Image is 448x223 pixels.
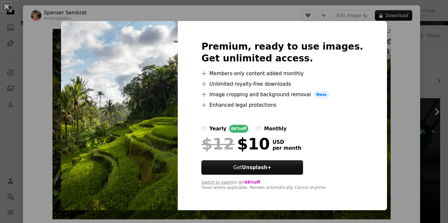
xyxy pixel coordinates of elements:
div: monthly [264,125,287,133]
span: 66% off [245,180,260,185]
input: monthly [256,126,261,131]
button: Switch to yearly [201,180,233,185]
h2: Premium, ready to use images. Get unlimited access. [201,41,363,64]
strong: Unsplash+ [242,165,272,170]
input: yearly66%off [201,126,207,131]
span: $12 [201,135,234,152]
div: $10 [201,135,270,152]
li: Image cropping and background removal [201,91,363,99]
li: Unlimited royalty-free downloads [201,80,363,88]
span: per month [273,145,301,151]
div: to get Taxes where applicable. Renews automatically. Cancel anytime. [201,180,363,190]
span: USD [273,139,301,145]
li: Enhanced legal protections [201,101,363,109]
div: yearly [209,125,226,133]
button: GetUnsplash+ [201,160,303,175]
span: New [314,91,329,99]
div: 66% off [229,125,249,133]
li: Members-only content added monthly [201,70,363,78]
img: premium_photo-1669317566483-d3327adeda10 [61,21,178,210]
